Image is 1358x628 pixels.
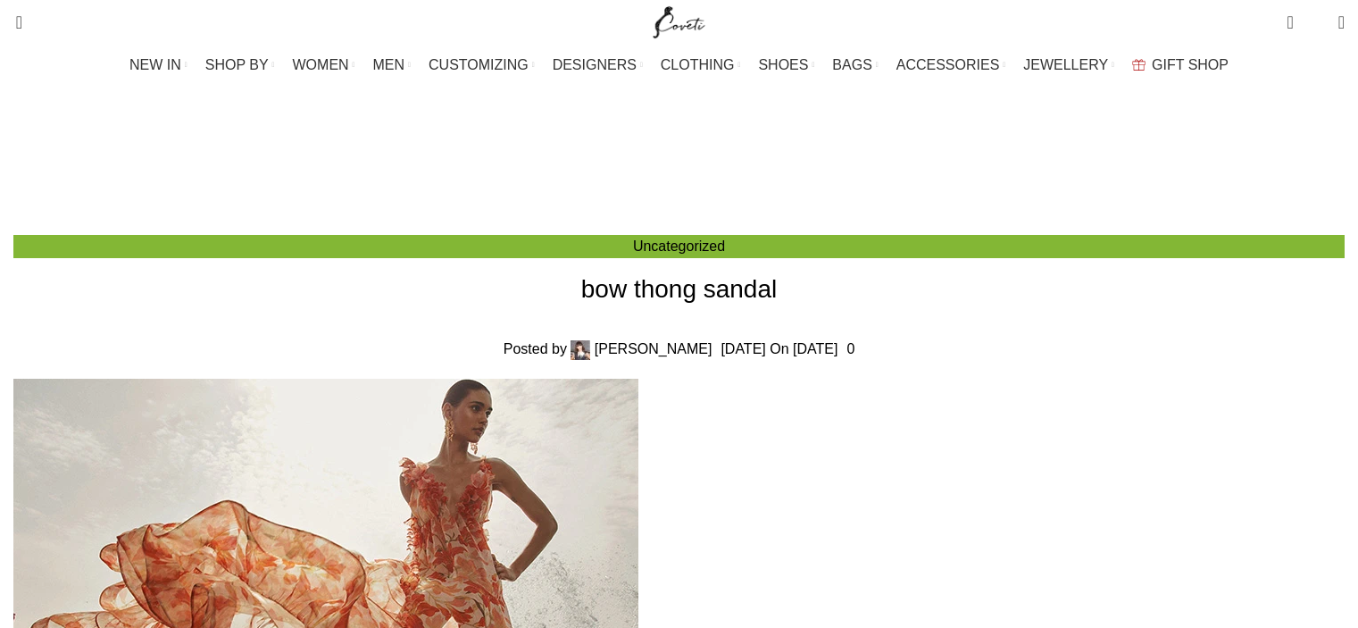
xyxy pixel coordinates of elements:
[293,56,349,73] span: WOMEN
[1132,47,1229,83] a: GIFT SHOP
[595,341,712,356] a: [PERSON_NAME]
[673,163,712,178] a: Home
[721,341,765,356] time: [DATE]
[1132,59,1146,71] img: GiftBag
[653,103,731,150] h3: Blog
[373,56,405,73] span: MEN
[429,47,535,83] a: CUSTOMIZING
[129,56,181,73] span: NEW IN
[1311,18,1324,31] span: 0
[1288,9,1302,22] span: 0
[661,47,741,83] a: CLOTHING
[429,56,529,73] span: CUSTOMIZING
[571,340,590,360] img: author-avatar
[13,235,1345,258] div: Uncategorized
[832,56,871,73] span: BAGS
[504,341,567,356] span: Posted by
[1023,47,1114,83] a: JEWELLERY
[373,47,411,83] a: MEN
[758,56,808,73] span: SHOES
[4,47,1354,83] div: Main navigation
[758,47,814,83] a: SHOES
[896,56,1000,73] span: ACCESSORIES
[293,47,355,83] a: WOMEN
[846,341,854,356] a: 0
[205,56,269,73] span: SHOP BY
[553,56,637,73] span: DESIGNERS
[1023,56,1108,73] span: JEWELLERY
[1152,56,1229,73] span: GIFT SHOP
[649,13,709,29] a: Site logo
[4,4,22,40] a: Search
[205,47,275,83] a: SHOP BY
[832,47,878,83] a: BAGS
[129,47,187,83] a: NEW IN
[553,47,643,83] a: DESIGNERS
[1307,4,1325,40] div: My Wishlist
[1278,4,1302,40] a: 0
[661,56,735,73] span: CLOTHING
[896,47,1006,83] a: ACCESSORIES
[13,272,1345,306] h1: bow thong sandal
[770,341,837,356] time: On [DATE]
